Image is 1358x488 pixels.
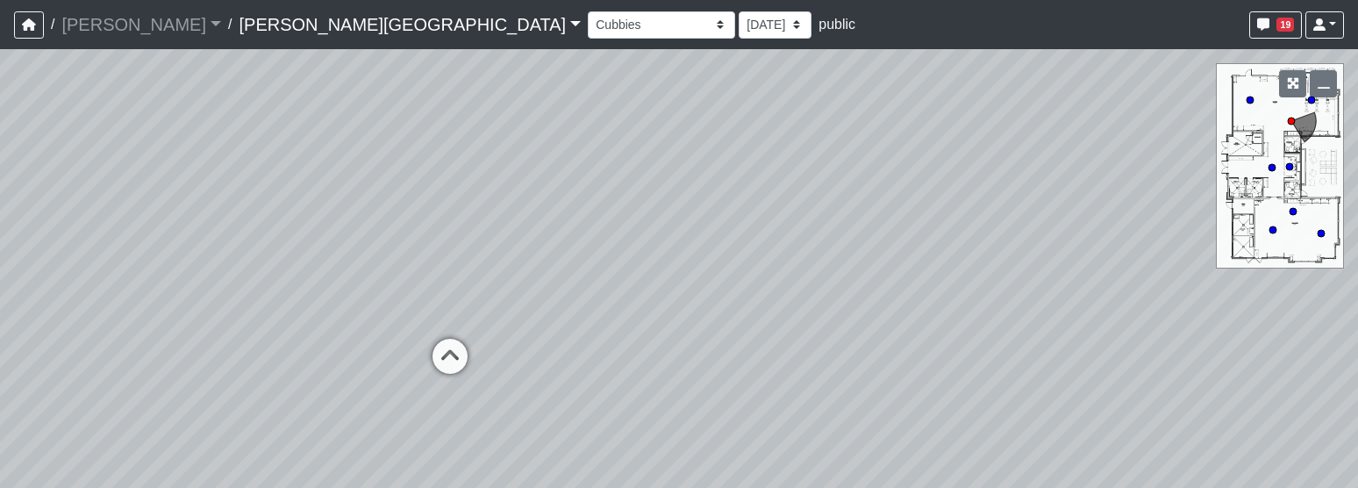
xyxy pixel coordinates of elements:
[239,7,581,42] a: [PERSON_NAME][GEOGRAPHIC_DATA]
[61,7,221,42] a: [PERSON_NAME]
[818,17,855,32] span: public
[1276,18,1294,32] span: 19
[44,7,61,42] span: /
[221,7,239,42] span: /
[13,453,117,488] iframe: Ybug feedback widget
[1249,11,1302,39] button: 19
